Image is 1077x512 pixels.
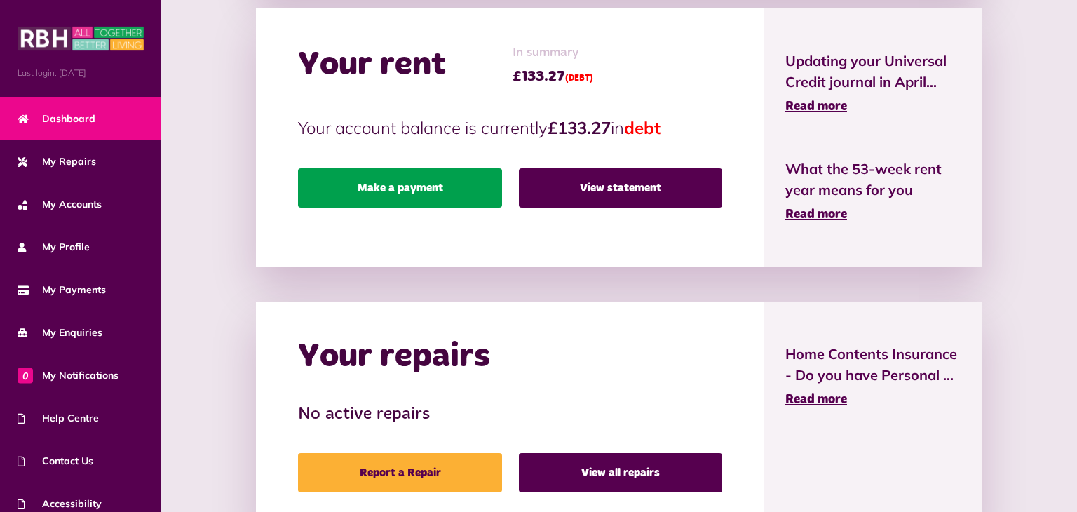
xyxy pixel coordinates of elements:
[565,74,593,83] span: (DEBT)
[785,344,961,410] a: Home Contents Insurance - Do you have Personal ... Read more
[513,66,593,87] span: £133.27
[519,453,722,492] a: View all repairs
[298,168,501,208] a: Make a payment
[785,100,847,113] span: Read more
[548,117,611,138] strong: £133.27
[18,283,106,297] span: My Payments
[18,240,90,255] span: My Profile
[18,154,96,169] span: My Repairs
[785,159,961,224] a: What the 53-week rent year means for you Read more
[785,159,961,201] span: What the 53-week rent year means for you
[298,337,490,377] h2: Your repairs
[298,45,446,86] h2: Your rent
[785,393,847,406] span: Read more
[785,344,961,386] span: Home Contents Insurance - Do you have Personal ...
[785,50,961,93] span: Updating your Universal Credit journal in April...
[18,325,102,340] span: My Enquiries
[18,112,95,126] span: Dashboard
[18,368,118,383] span: My Notifications
[298,115,722,140] p: Your account balance is currently in
[18,67,144,79] span: Last login: [DATE]
[785,50,961,116] a: Updating your Universal Credit journal in April... Read more
[298,453,501,492] a: Report a Repair
[18,25,144,53] img: MyRBH
[18,411,99,426] span: Help Centre
[513,43,593,62] span: In summary
[519,168,722,208] a: View statement
[18,197,102,212] span: My Accounts
[18,368,33,383] span: 0
[18,497,102,511] span: Accessibility
[298,405,722,425] h3: No active repairs
[624,117,661,138] span: debt
[18,454,93,469] span: Contact Us
[785,208,847,221] span: Read more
